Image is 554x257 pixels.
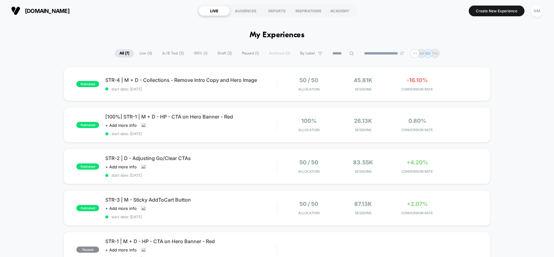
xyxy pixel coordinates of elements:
div: AUDIENCES [230,6,261,16]
span: 50 / 50 [299,77,318,83]
span: Sessions [338,87,389,91]
span: A/B Test ( 3 ) [158,49,188,58]
span: + Add more info [105,164,137,169]
span: paused [76,247,99,253]
span: +4.20% [407,159,428,166]
span: start date: [DATE] [105,131,277,136]
span: Allocation [298,128,319,132]
span: 87.13k [354,201,372,207]
span: 100% ( 1 ) [189,49,212,58]
span: 100% [301,118,317,124]
div: INSPIRATIONS [293,6,324,16]
span: published [76,81,99,87]
span: Sessions [338,211,389,215]
span: By Label [300,51,315,56]
span: + Add more info [105,206,137,211]
span: 0.80% [408,118,426,124]
span: start date: [DATE] [105,87,277,91]
span: start date: [DATE] [105,173,277,178]
span: Allocation [298,211,319,215]
span: start date: [DATE] [105,215,277,219]
h1: My Experiences [250,31,305,40]
span: [100%] STR-1 | M + D - HP - CTA on Hero Banner - Red [105,114,277,120]
span: CONVERSION RATE [392,169,443,174]
span: STR-1 | M + D - HP - CTA on Hero Banner - Red [105,238,277,244]
div: ACADEMY [324,6,355,16]
div: REPORTS [261,6,293,16]
div: LIVE [199,6,230,16]
span: STR-2 | D - Adjusting Go/Clear CTAs [105,155,277,161]
span: + Add more info [105,123,137,128]
span: 26.13k [354,118,372,124]
button: Create New Experience [469,6,524,16]
span: CONVERSION RATE [392,87,443,91]
span: 45.81k [354,77,372,83]
div: + 1 [410,49,419,58]
span: CONVERSION RATE [392,211,443,215]
button: [DOMAIN_NAME] [9,6,71,16]
span: STR-3 | M - Sticky AddToCart Button [105,197,277,203]
span: 50 / 50 [299,201,318,207]
span: published [76,122,99,128]
p: BB [426,51,431,56]
span: Sessions [338,128,389,132]
img: Visually logo [11,6,20,15]
span: published [76,163,99,170]
span: + Add more info [105,247,137,252]
span: Live ( 4 ) [135,49,157,58]
span: Sessions [338,169,389,174]
span: 83.55k [353,159,373,166]
span: [DOMAIN_NAME] [25,8,70,14]
span: STR-4 | M + D - Collections - Remove Intro Copy and Hero Image [105,77,277,83]
span: published [76,205,99,211]
span: Allocation [298,169,319,174]
span: All ( 7 ) [115,49,134,58]
span: CONVERSION RATE [392,128,443,132]
span: -16.10% [407,77,428,83]
button: NM [529,5,545,17]
p: TH [432,51,438,56]
span: Paused ( 1 ) [237,49,263,58]
img: end [400,51,404,55]
span: Draft ( 2 ) [213,49,236,58]
div: NM [531,5,543,17]
p: NM [418,51,424,56]
span: Allocation [298,87,319,91]
span: +2.07% [407,201,428,207]
span: 50 / 50 [299,159,318,166]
